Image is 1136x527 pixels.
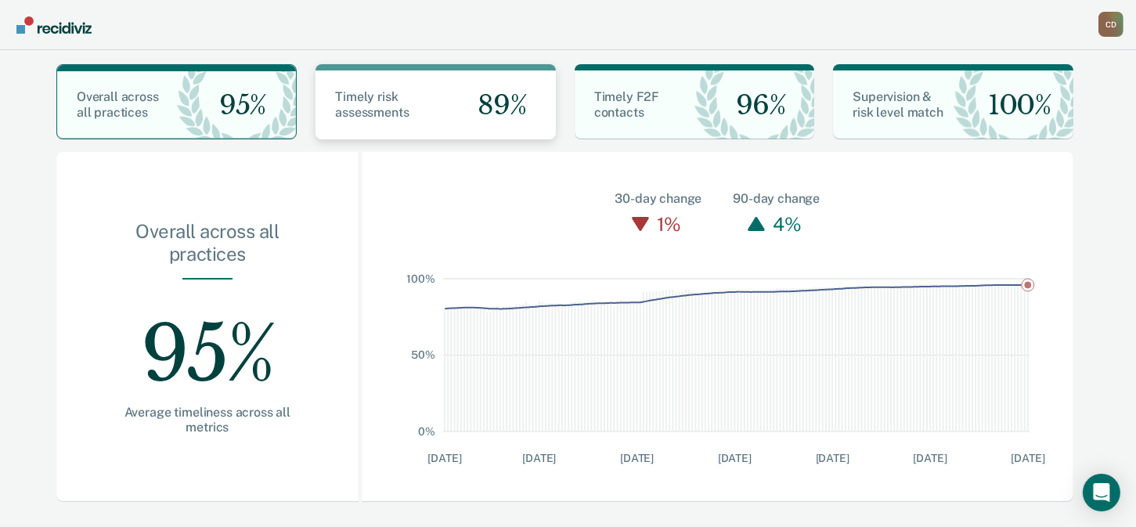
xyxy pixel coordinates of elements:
span: 95% [207,89,266,121]
div: 1% [653,208,685,240]
div: Overall across all practices [106,220,308,278]
span: 96% [723,89,785,121]
text: [DATE] [913,452,947,464]
div: C D [1098,12,1123,37]
button: Profile dropdown button [1098,12,1123,37]
span: Supervision & risk level match [853,89,943,120]
span: 100% [976,89,1051,121]
div: 30-day change [615,190,701,208]
div: 95% [106,280,308,405]
span: Timely F2F contacts [594,89,659,120]
text: [DATE] [522,452,556,464]
div: Open Intercom Messenger [1083,474,1120,511]
text: [DATE] [718,452,752,464]
span: 89% [465,89,526,121]
text: [DATE] [815,452,849,464]
img: Recidiviz [16,16,92,34]
text: [DATE] [427,452,461,464]
text: [DATE] [620,452,654,464]
div: Average timeliness across all metrics [106,405,308,435]
span: Overall across all practices [77,89,159,120]
div: 4% [769,208,805,240]
text: [DATE] [1011,452,1044,464]
span: Timely risk assessments [335,89,409,120]
div: 90-day change [733,190,820,208]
